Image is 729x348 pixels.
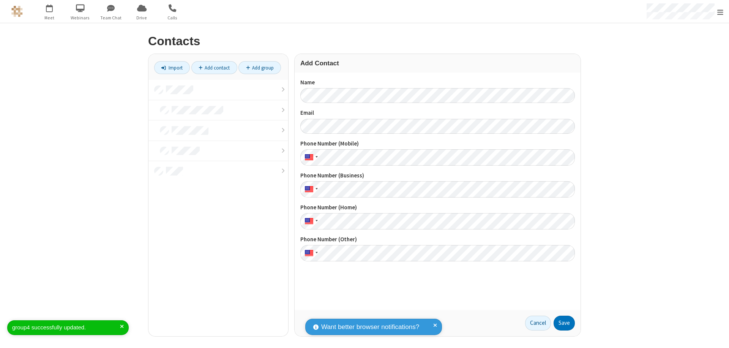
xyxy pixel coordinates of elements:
div: group4 successfully updated. [12,323,120,332]
label: Phone Number (Home) [300,203,575,212]
div: United States: + 1 [300,149,320,166]
div: United States: + 1 [300,213,320,229]
label: Phone Number (Other) [300,235,575,244]
button: Save [554,316,575,331]
label: Phone Number (Business) [300,171,575,180]
a: Import [154,61,190,74]
img: QA Selenium DO NOT DELETE OR CHANGE [11,6,23,17]
label: Name [300,78,575,87]
span: Webinars [66,14,95,21]
span: Calls [158,14,187,21]
h2: Contacts [148,35,581,48]
span: Want better browser notifications? [321,322,419,332]
a: Cancel [525,316,551,331]
a: Add group [238,61,281,74]
div: United States: + 1 [300,181,320,198]
a: Add contact [191,61,237,74]
h3: Add Contact [300,60,575,67]
label: Phone Number (Mobile) [300,139,575,148]
span: Meet [35,14,64,21]
span: Drive [128,14,156,21]
div: United States: + 1 [300,245,320,261]
label: Email [300,109,575,117]
span: Team Chat [97,14,125,21]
